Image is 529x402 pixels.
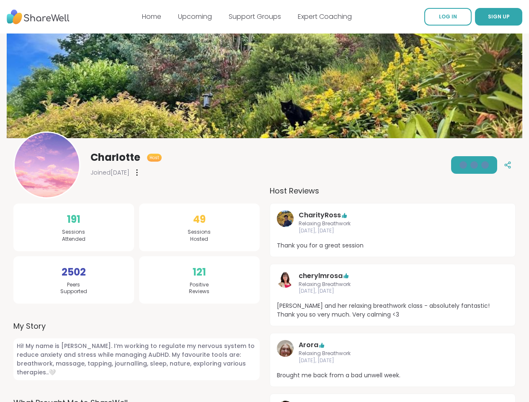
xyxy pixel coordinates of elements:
img: banner [7,33,522,138]
span: [DATE], [DATE] [299,227,487,234]
a: Support Groups [229,12,281,21]
span: [PERSON_NAME] and her relaxing breathwork class - absolutely fantastic! Thank you so very much. V... [277,301,509,319]
span: 121 [193,265,206,280]
a: Home [142,12,161,21]
span: LOG IN [439,13,457,20]
span: 2502 [62,265,86,280]
span: Peers Supported [60,281,87,296]
a: Arora [299,340,318,350]
a: CharityRoss [299,210,341,220]
a: cherylmrosa [299,271,343,281]
span: 191 [67,212,80,227]
span: Relaxing Breathwork [299,350,487,357]
img: CharityRoss [277,210,294,227]
span: Positive Reviews [189,281,209,296]
span: Joined [DATE] [90,168,129,177]
span: SIGN UP [488,13,510,20]
a: Upcoming [178,12,212,21]
img: Arora [277,340,294,357]
img: CharIotte [15,133,79,197]
span: Brought me back from a bad unwell week. [277,371,509,380]
span: Relaxing Breathwork [299,281,487,288]
label: My Story [13,320,260,332]
a: LOG IN [424,8,472,26]
span: Thank you for a great session [277,241,509,250]
img: ShareWell Nav Logo [7,5,70,28]
span: Host [150,155,159,161]
span: Hi! My name is [PERSON_NAME]. I‘m working to regulate my nervous system to reduce anxiety and str... [13,338,260,380]
span: Sessions Attended [62,229,85,243]
span: CharIotte [90,151,140,164]
span: 49 [193,212,206,227]
span: [DATE], [DATE] [299,357,487,364]
span: [DATE], [DATE] [299,288,487,295]
button: SIGN UP [475,8,522,26]
img: cherylmrosa [277,271,294,288]
a: CharityRoss [277,210,294,234]
a: Arora [277,340,294,364]
span: Sessions Hosted [188,229,211,243]
a: Expert Coaching [298,12,352,21]
a: cherylmrosa [277,271,294,295]
span: Relaxing Breathwork [299,220,487,227]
